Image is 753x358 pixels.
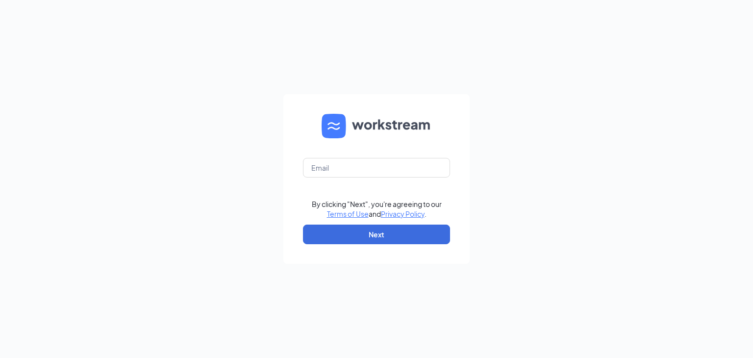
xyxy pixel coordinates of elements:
button: Next [303,225,450,244]
div: By clicking "Next", you're agreeing to our and . [312,199,442,219]
input: Email [303,158,450,178]
img: WS logo and Workstream text [322,114,431,138]
a: Privacy Policy [381,209,425,218]
a: Terms of Use [327,209,369,218]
